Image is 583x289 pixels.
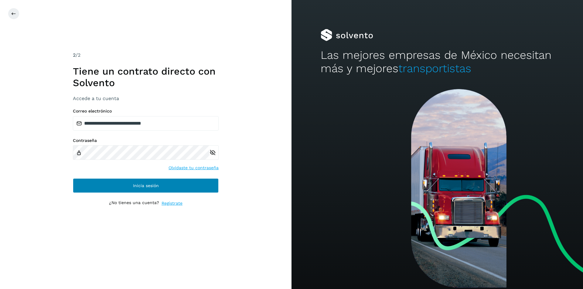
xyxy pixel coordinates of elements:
[73,138,219,143] label: Contraseña
[73,96,219,101] h3: Accede a tu cuenta
[169,165,219,171] a: Olvidaste tu contraseña
[73,178,219,193] button: Inicia sesión
[100,214,192,237] iframe: reCAPTCHA
[162,200,182,207] a: Regístrate
[109,200,159,207] p: ¿No tienes una cuenta?
[73,66,219,89] h1: Tiene un contrato directo con Solvento
[398,62,471,75] span: transportistas
[73,52,76,58] span: 2
[133,183,159,188] span: Inicia sesión
[73,109,219,114] label: Correo electrónico
[73,52,219,59] div: /2
[321,49,554,76] h2: Las mejores empresas de México necesitan más y mejores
